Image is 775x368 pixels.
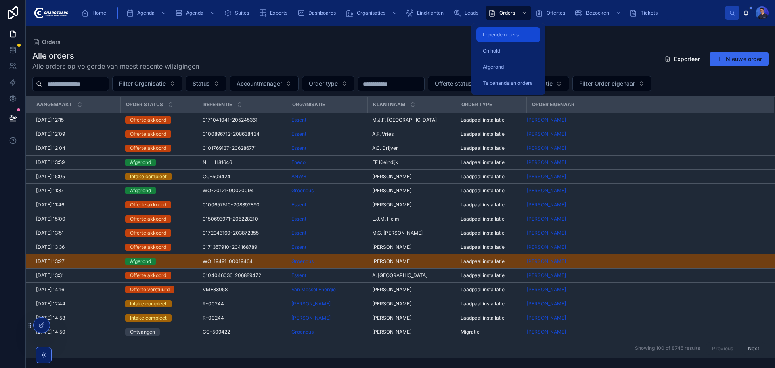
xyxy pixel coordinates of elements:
[36,301,65,307] span: [DATE] 12:44
[372,173,451,180] a: [PERSON_NAME]
[461,202,505,208] span: Laadpaal installatie
[476,60,540,74] a: Afgerond
[291,117,362,123] a: Essent
[36,315,65,321] span: [DATE] 14:53
[36,286,64,293] span: [DATE] 14:16
[291,202,306,208] span: Essent
[343,6,402,20] a: Organisaties
[203,117,258,123] span: 0171041041-205245361
[137,10,155,16] span: Agenda
[203,159,232,166] span: NL-HH81646
[291,244,306,250] span: Essent
[291,230,362,236] a: Essent
[295,6,341,20] a: Dashboards
[291,329,362,335] a: Groendus
[483,80,532,86] span: Te behandelen orders
[527,145,764,151] a: [PERSON_NAME]
[527,258,566,265] a: [PERSON_NAME]
[291,159,362,166] a: Eneco
[527,301,566,307] a: [PERSON_NAME]
[130,244,166,251] div: Offerte akkoord
[203,244,257,250] span: 0171357910-204168789
[417,10,444,16] span: Eindklanten
[461,173,505,180] span: Laadpaal installatie
[372,216,399,222] span: L.J.M. Helm
[527,187,566,194] a: [PERSON_NAME]
[527,145,566,151] a: [PERSON_NAME]
[186,76,226,91] button: Select Button
[36,187,64,194] span: [DATE] 11:37
[203,187,282,194] a: WO-20121-00020094
[465,10,478,16] span: Leads
[461,117,522,123] a: Laadpaal installatie
[203,145,257,151] span: 0101769137-206286771
[527,202,566,208] span: [PERSON_NAME]
[461,159,505,166] span: Laadpaal installatie
[461,230,522,236] a: Laadpaal installatie
[533,6,571,20] a: Offertes
[36,244,115,250] a: [DATE] 13:36
[372,230,423,236] span: M.C. [PERSON_NAME]
[435,80,472,88] span: Offerte status
[461,244,505,250] span: Laadpaal installatie
[372,187,451,194] a: [PERSON_NAME]
[32,6,68,19] img: App logo
[527,173,764,180] a: [PERSON_NAME]
[36,258,115,265] a: [DATE] 13:27
[125,145,193,152] a: Offerte akkoord
[36,258,65,265] span: [DATE] 13:27
[36,301,115,307] a: [DATE] 12:44
[527,315,764,321] a: [PERSON_NAME]
[527,315,566,321] span: [PERSON_NAME]
[461,315,505,321] span: Laadpaal installatie
[291,131,306,137] a: Essent
[372,286,411,293] span: [PERSON_NAME]
[130,272,166,279] div: Offerte akkoord
[125,116,193,124] a: Offerte akkoord
[203,244,282,250] a: 0171357910-204168789
[125,328,193,336] a: Ontvangen
[36,159,65,166] span: [DATE] 13:59
[203,329,230,335] span: CC-509422
[461,131,522,137] a: Laadpaal installatie
[291,173,306,180] span: ANWB
[527,301,764,307] a: [PERSON_NAME]
[527,272,764,279] a: [PERSON_NAME]
[130,328,155,336] div: Ontvangen
[119,80,166,88] span: Filter Organisatie
[291,258,314,265] a: Groendus
[527,131,764,137] a: [PERSON_NAME]
[403,6,449,20] a: Eindklanten
[79,6,112,20] a: Home
[291,187,314,194] a: Groendus
[372,216,451,222] a: L.J.M. Helm
[483,64,504,70] span: Afgerond
[372,117,437,123] span: M.J.F. [GEOGRAPHIC_DATA]
[36,145,65,151] span: [DATE] 12:04
[36,216,115,222] a: [DATE] 15:00
[291,117,306,123] a: Essent
[461,216,522,222] a: Laadpaal installatie
[203,286,282,293] a: VME33058
[291,315,362,321] a: [PERSON_NAME]
[527,202,764,208] a: [PERSON_NAME]
[36,329,65,335] span: [DATE] 14:50
[270,10,287,16] span: Exports
[256,6,293,20] a: Exports
[125,314,193,322] a: Intake compleet
[483,48,500,54] span: On hold
[130,173,167,180] div: Intake compleet
[527,159,566,166] span: [PERSON_NAME]
[291,145,306,151] span: Essent
[461,258,505,265] span: Laadpaal installatie
[125,130,193,138] a: Offerte akkoord
[36,329,115,335] a: [DATE] 14:50
[372,244,451,250] a: [PERSON_NAME]
[36,315,115,321] a: [DATE] 14:53
[112,76,182,91] button: Select Button
[230,76,299,91] button: Select Button
[203,145,282,151] a: 0101769137-206286771
[476,76,540,90] a: Te behandelen orders
[235,10,249,16] span: Suites
[291,131,362,137] a: Essent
